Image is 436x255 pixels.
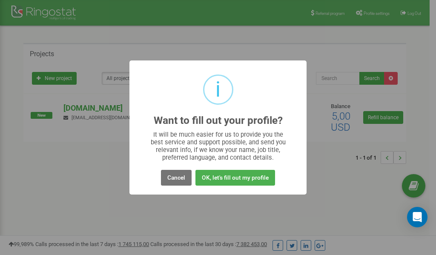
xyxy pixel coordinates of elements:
[161,170,192,186] button: Cancel
[215,76,221,103] div: i
[195,170,275,186] button: OK, let's fill out my profile
[146,131,290,161] div: It will be much easier for us to provide you the best service and support possible, and send you ...
[154,115,283,126] h2: Want to fill out your profile?
[407,207,427,227] div: Open Intercom Messenger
